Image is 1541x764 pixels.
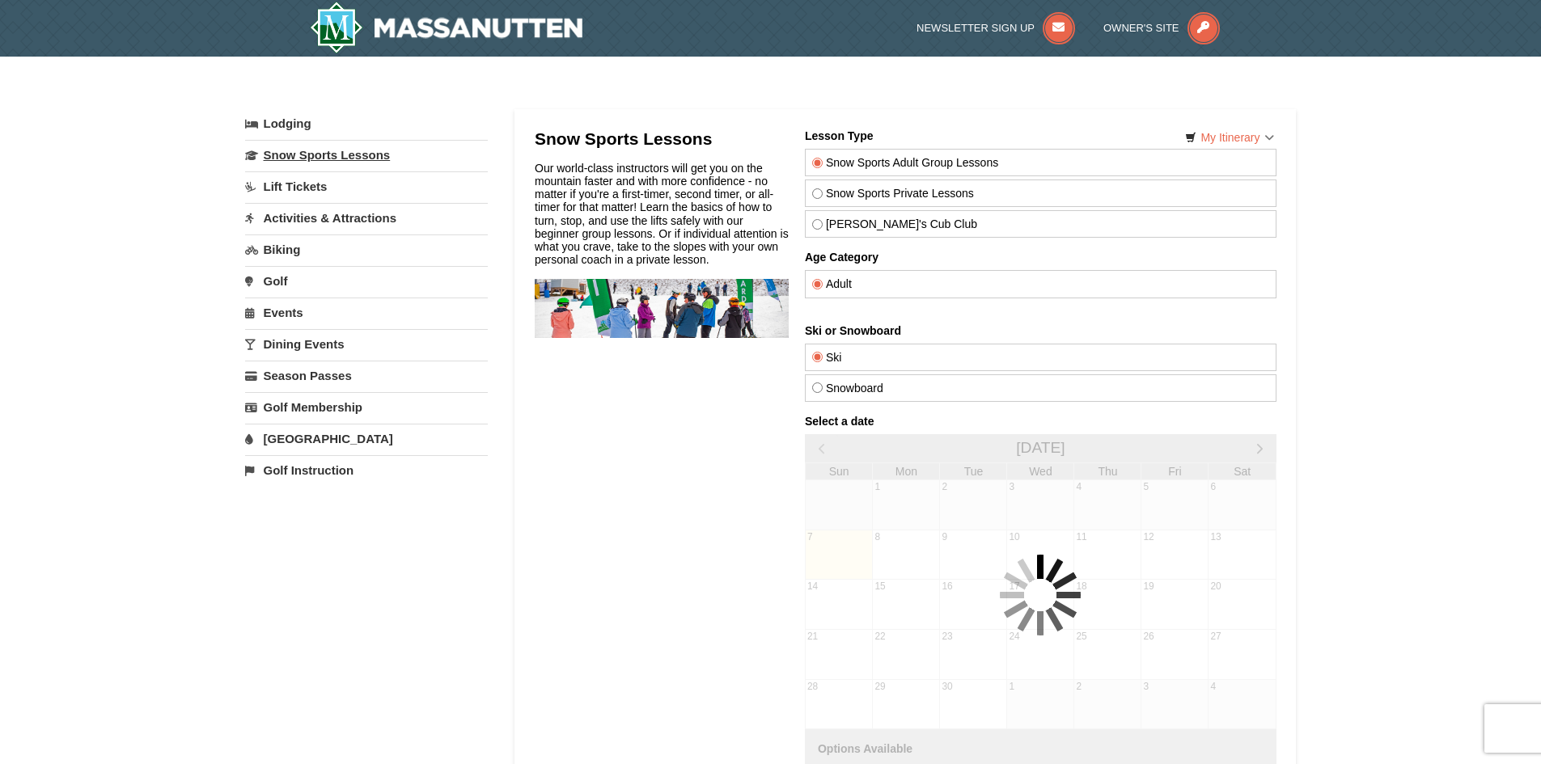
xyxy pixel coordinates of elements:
a: Golf Membership [245,392,488,422]
span: Owner's Site [1103,22,1179,34]
a: Season Passes [245,361,488,390]
a: Golf Instruction [245,455,488,485]
a: Golf [245,266,488,296]
a: Massanutten Resort [310,2,583,53]
a: Owner's Site [1103,22,1220,34]
span: Newsletter Sign Up [917,22,1035,34]
a: Dining Events [245,329,488,359]
a: My Itinerary [1175,125,1284,150]
a: Biking [245,234,488,264]
a: Activities & Attractions [245,203,488,233]
a: Newsletter Sign Up [917,22,1075,34]
a: Events [245,298,488,327]
img: Massanutten Resort Logo [310,2,583,53]
a: Snow Sports Lessons [245,140,488,170]
a: Lift Tickets [245,171,488,201]
a: [GEOGRAPHIC_DATA] [245,424,488,454]
a: Lodging [245,109,488,138]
